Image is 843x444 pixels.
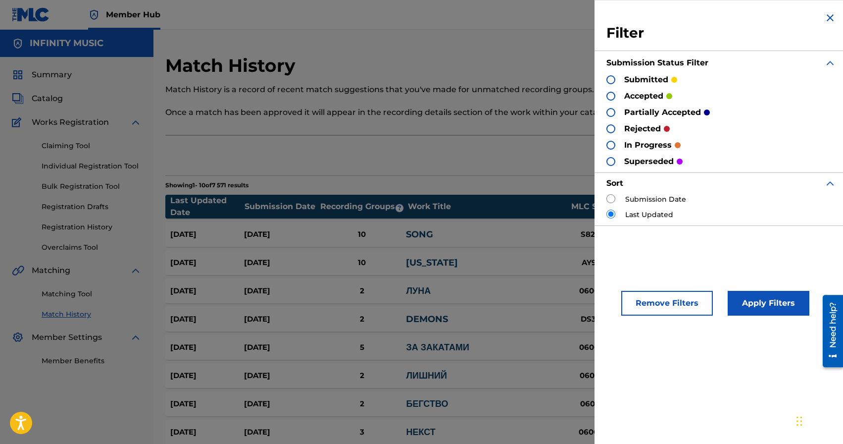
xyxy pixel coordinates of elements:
div: Перетащить [796,406,802,436]
h5: INFINITY MUSIC [30,38,103,49]
div: 2 [318,285,406,297]
div: [DATE] [244,314,318,325]
p: submitted [624,74,668,86]
a: DEMONS [406,314,448,325]
div: Виджет чата [793,396,843,444]
a: ЛИШНИЙ [406,370,447,381]
span: Member Settings [32,332,102,343]
iframe: Resource Center [815,291,843,371]
div: [DATE] [244,342,318,353]
div: Submission Date [245,201,319,213]
img: MLC Logo [12,7,50,22]
p: accepted [624,90,663,102]
span: ? [396,204,403,212]
div: 060O4D [559,370,633,382]
div: [DATE] [170,257,244,269]
div: [DATE] [170,285,244,297]
img: Works Registration [12,116,25,128]
a: БЕГСТВО [406,398,448,409]
div: Last Updated Date [170,195,245,219]
h2: Match History [165,55,300,77]
img: expand [130,265,142,277]
div: 10 [318,257,406,269]
img: Member Settings [12,332,24,343]
div: [DATE] [244,370,318,382]
img: Accounts [12,38,24,50]
div: [DATE] [170,370,244,382]
button: Apply Filters [728,291,809,316]
a: ЛУНА [406,285,431,296]
a: [US_STATE] [406,257,458,268]
a: ЗА ЗАКАТАМИ [406,342,469,353]
span: Works Registration [32,116,109,128]
div: 060OZM [559,342,633,353]
div: [DATE] [244,257,318,269]
a: Member Benefits [42,356,142,366]
div: DS3A4F [559,314,633,325]
span: Member Hub [106,9,160,20]
a: SONG [406,229,433,240]
p: partially accepted [624,107,701,118]
p: Match History is a record of recent match suggestions that you've made for unmatched recording gr... [165,84,678,96]
p: in progress [624,139,672,151]
div: [DATE] [170,427,244,438]
img: Matching [12,265,24,277]
div: [DATE] [170,398,244,410]
a: CatalogCatalog [12,93,63,105]
p: rejected [624,123,661,135]
a: Bulk Registration Tool [42,181,142,192]
span: Matching [32,265,70,277]
div: [DATE] [170,342,244,353]
div: AY96L5 [559,257,633,269]
div: 060O4M [559,285,633,297]
p: Once a match has been approved it will appear in the recording details section of the work within... [165,107,678,118]
img: expand [130,116,142,128]
img: Summary [12,69,24,81]
span: Summary [32,69,72,81]
a: Registration History [42,222,142,232]
p: superseded [624,156,674,167]
div: S82SUS [559,229,633,240]
div: 3 [318,427,406,438]
div: 10 [318,229,406,240]
div: 060O2W [559,427,633,438]
div: 2 [318,314,406,325]
div: 5 [318,342,406,353]
div: [DATE] [244,398,318,410]
a: Match History [42,309,142,320]
div: Recording Groups [319,201,408,213]
div: [DATE] [170,229,244,240]
a: Individual Registration Tool [42,161,142,171]
h3: Filter [606,24,836,42]
a: SummarySummary [12,69,72,81]
div: [DATE] [244,285,318,297]
img: Catalog [12,93,24,105]
strong: Sort [606,178,623,188]
img: expand [130,332,142,343]
p: Showing 1 - 10 of 7 571 results [165,181,248,190]
button: Remove Filters [621,291,713,316]
span: Catalog [32,93,63,105]
a: Overclaims Tool [42,242,142,253]
label: Submission Date [625,194,686,205]
div: MLC Song Code [567,201,641,213]
img: expand [824,177,836,189]
div: 2 [318,398,406,410]
div: [DATE] [244,427,318,438]
iframe: Chat Widget [793,396,843,444]
div: 060O4V [559,398,633,410]
a: Registration Drafts [42,202,142,212]
div: 2 [318,370,406,382]
strong: Submission Status Filter [606,58,708,67]
img: expand [824,57,836,69]
a: Matching Tool [42,289,142,299]
div: [DATE] [170,314,244,325]
a: НЕКСТ [406,427,435,438]
img: Top Rightsholder [88,9,100,21]
img: close [824,12,836,24]
div: Work Title [408,201,566,213]
label: Last Updated [625,210,673,220]
a: Claiming Tool [42,141,142,151]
